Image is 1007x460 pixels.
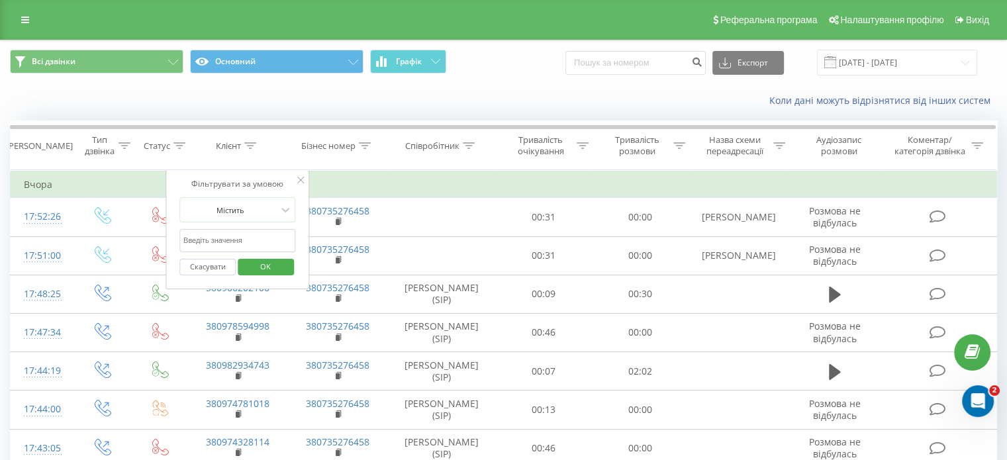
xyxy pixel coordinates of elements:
[24,396,59,422] div: 17:44:00
[206,436,269,448] a: 380974328114
[144,140,170,152] div: Статус
[179,177,296,191] div: Фільтрувати за умовою
[370,50,446,73] button: Графік
[592,275,688,313] td: 00:30
[388,391,496,429] td: [PERSON_NAME] (SIP)
[809,205,861,229] span: Розмова не відбулась
[306,397,369,410] a: 380735276458
[840,15,943,25] span: Налаштування профілю
[496,198,592,236] td: 00:31
[592,352,688,391] td: 02:02
[216,140,241,152] div: Клієнт
[604,134,670,157] div: Тривалість розмови
[306,205,369,217] a: 380735276458
[592,313,688,351] td: 00:00
[966,15,989,25] span: Вихід
[989,385,1000,396] span: 2
[388,352,496,391] td: [PERSON_NAME] (SIP)
[24,204,59,230] div: 17:52:26
[32,56,75,67] span: Всі дзвінки
[700,134,770,157] div: Назва схеми переадресації
[720,15,818,25] span: Реферальна програма
[179,229,296,252] input: Введіть значення
[306,243,369,255] a: 380735276458
[592,236,688,275] td: 00:00
[179,259,236,275] button: Скасувати
[83,134,115,157] div: Тип дзвінка
[306,359,369,371] a: 380735276458
[247,256,284,277] span: OK
[24,358,59,384] div: 17:44:19
[809,436,861,460] span: Розмова не відбулась
[496,391,592,429] td: 00:13
[206,359,269,371] a: 380982934743
[388,275,496,313] td: [PERSON_NAME] (SIP)
[396,57,422,66] span: Графік
[24,281,59,307] div: 17:48:25
[6,140,73,152] div: [PERSON_NAME]
[306,320,369,332] a: 380735276458
[508,134,574,157] div: Тривалість очікування
[809,397,861,422] span: Розмова не відбулась
[496,236,592,275] td: 00:31
[24,243,59,269] div: 17:51:00
[962,385,994,417] iframe: Intercom live chat
[190,50,363,73] button: Основний
[809,243,861,267] span: Розмова не відбулась
[890,134,968,157] div: Коментар/категорія дзвінка
[688,198,788,236] td: [PERSON_NAME]
[688,236,788,275] td: [PERSON_NAME]
[592,198,688,236] td: 00:00
[301,140,356,152] div: Бізнес номер
[809,320,861,344] span: Розмова не відбулась
[388,313,496,351] td: [PERSON_NAME] (SIP)
[496,352,592,391] td: 00:07
[565,51,706,75] input: Пошук за номером
[206,397,269,410] a: 380974781018
[592,391,688,429] td: 00:00
[405,140,459,152] div: Співробітник
[10,50,183,73] button: Всі дзвінки
[206,320,269,332] a: 380978594998
[496,275,592,313] td: 00:09
[306,281,369,294] a: 380735276458
[769,94,997,107] a: Коли дані можуть відрізнятися вiд інших систем
[496,313,592,351] td: 00:46
[24,320,59,345] div: 17:47:34
[238,259,294,275] button: OK
[306,436,369,448] a: 380735276458
[712,51,784,75] button: Експорт
[11,171,997,198] td: Вчора
[800,134,878,157] div: Аудіозапис розмови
